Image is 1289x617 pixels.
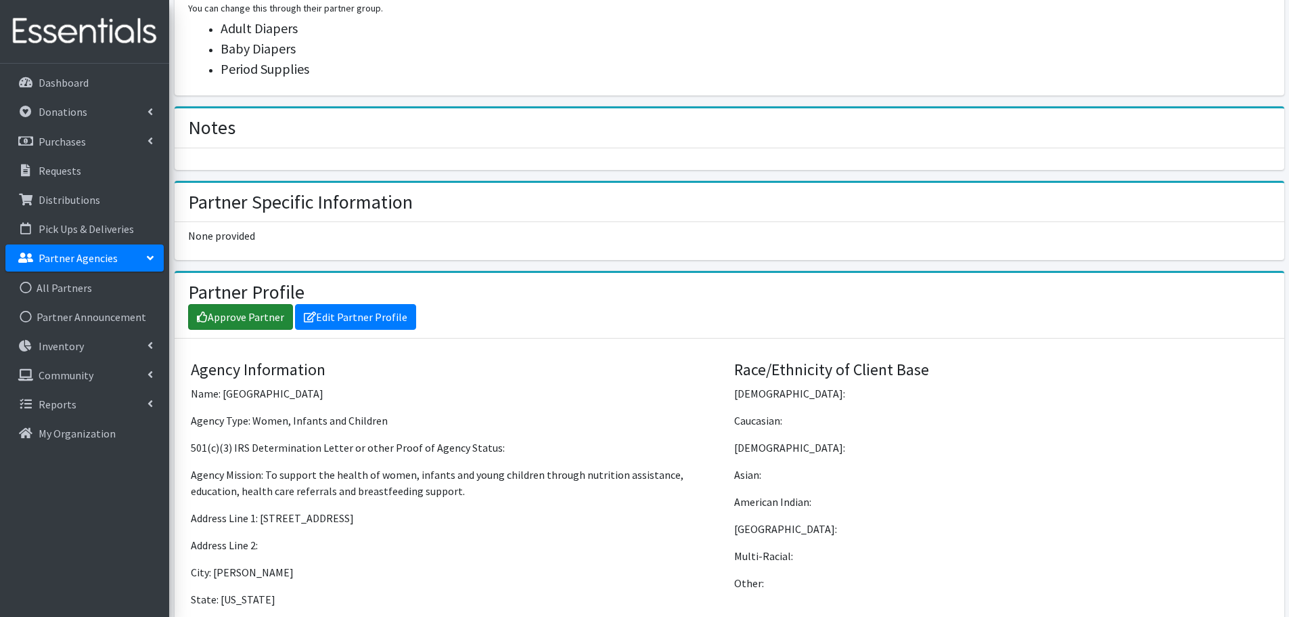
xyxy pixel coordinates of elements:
[188,191,413,214] h2: Partner Specific Information
[734,385,1267,402] p: [DEMOGRAPHIC_DATA]:
[188,116,235,140] h2: Notes
[191,591,724,608] p: State: [US_STATE]
[5,9,164,54] img: HumanEssentials
[5,274,164,301] a: All Partners
[5,98,164,125] a: Donations
[5,244,164,272] a: Partner Agencies
[221,20,298,37] span: Adult Diapers
[191,510,724,526] p: Address Line 1: [STREET_ADDRESS]
[188,228,1270,244] p: None provided
[5,69,164,96] a: Dashboard
[734,440,1267,456] p: [DEMOGRAPHIC_DATA]:
[39,222,134,236] p: Pick Ups & Deliveries
[5,157,164,184] a: Requests
[191,440,724,456] p: 501(c)(3) IRS Determination Letter or other Proof of Agency Status:
[734,548,1267,564] p: Multi-Racial:
[191,467,724,499] p: Agency Mission: To support the health of women, infants and young children through nutrition assi...
[39,164,81,177] p: Requests
[188,304,293,330] a: Approve Partner
[191,360,724,380] h4: Agency Information
[5,215,164,242] a: Pick Ups & Deliveries
[221,40,296,57] span: Baby Diapers
[5,128,164,155] a: Purchases
[734,412,1267,429] p: Caucasian:
[295,304,416,330] a: Edit Partner Profile
[188,281,304,304] h2: Partner Profile
[39,76,89,89] p: Dashboard
[39,193,100,207] p: Distributions
[734,467,1267,483] p: Asian:
[39,135,86,148] p: Purchases
[39,105,87,119] p: Donations
[5,391,164,418] a: Reports
[734,575,1267,591] p: Other:
[39,368,93,382] p: Community
[5,420,164,447] a: My Organization
[5,333,164,360] a: Inventory
[191,385,724,402] p: Name: [GEOGRAPHIC_DATA]
[191,537,724,553] p: Address Line 2:
[188,1,1270,16] p: You can change this through their partner group.
[39,251,118,265] p: Partner Agencies
[734,521,1267,537] p: [GEOGRAPHIC_DATA]:
[5,303,164,331] a: Partner Announcement
[191,564,724,580] p: City: [PERSON_NAME]
[221,60,309,77] span: Period Supplies
[39,398,76,411] p: Reports
[39,427,116,440] p: My Organization
[734,360,1267,380] h4: Race/Ethnicity of Client Base
[5,362,164,389] a: Community
[5,186,164,213] a: Distributions
[39,339,84,353] p: Inventory
[734,494,1267,510] p: American Indian:
[191,412,724,429] p: Agency Type: Women, Infants and Children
